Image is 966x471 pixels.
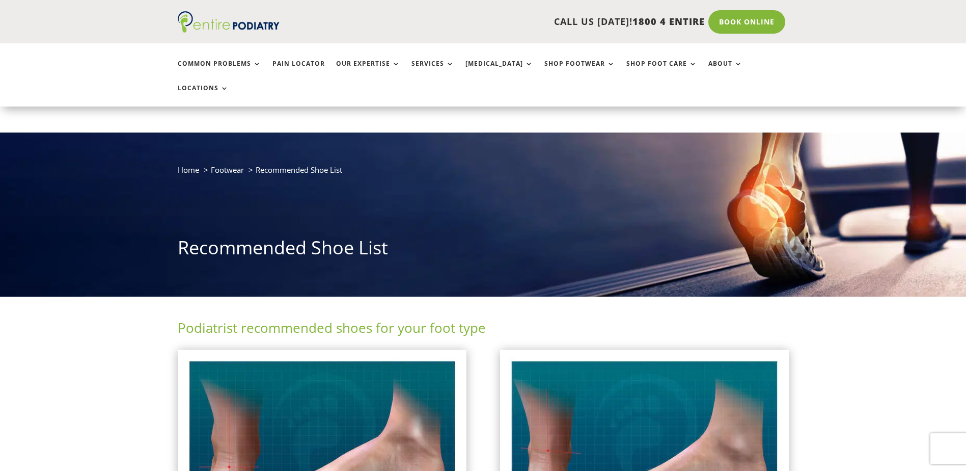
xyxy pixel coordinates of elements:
span: 1800 4 ENTIRE [632,15,705,28]
h2: Podiatrist recommended shoes for your foot type [178,319,789,342]
a: [MEDICAL_DATA] [465,60,533,82]
a: Home [178,165,199,175]
a: Book Online [708,10,785,34]
nav: breadcrumb [178,163,789,184]
a: Our Expertise [336,60,400,82]
img: logo (1) [178,11,280,33]
a: Pain Locator [272,60,325,82]
a: Shop Footwear [544,60,615,82]
h1: Recommended Shoe List [178,235,789,266]
a: Locations [178,85,229,107]
a: Entire Podiatry [178,24,280,35]
a: Footwear [211,165,244,175]
a: About [708,60,742,82]
a: Services [411,60,454,82]
p: CALL US [DATE]! [319,15,705,29]
a: Shop Foot Care [626,60,697,82]
span: Recommended Shoe List [256,165,342,175]
a: Common Problems [178,60,261,82]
